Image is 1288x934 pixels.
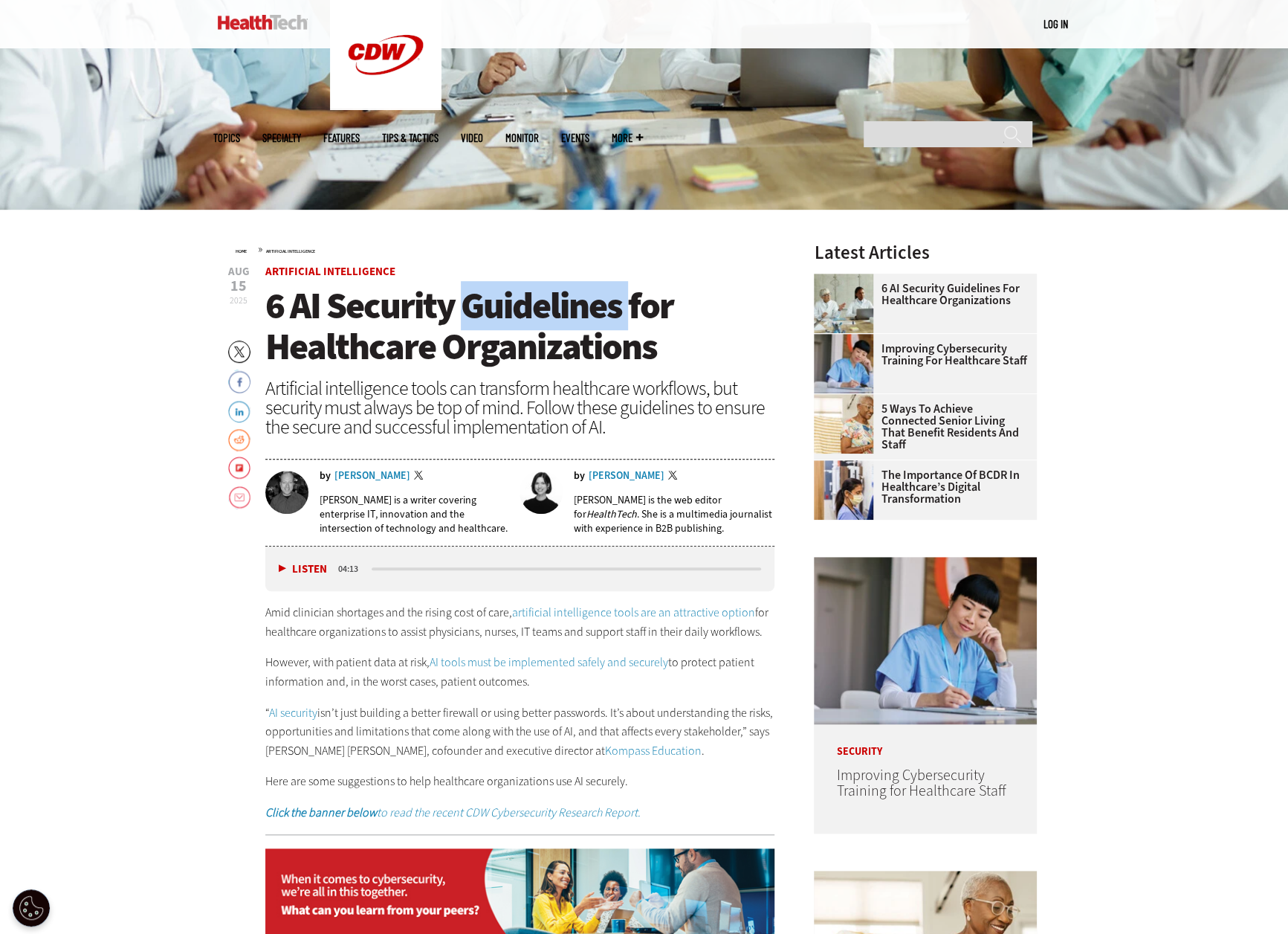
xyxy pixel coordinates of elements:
a: Video [461,132,483,144]
a: Doctors meeting in the office [814,274,881,286]
p: [PERSON_NAME] is a writer covering enterprise IT, innovation and the intersection of technology a... [320,493,510,535]
p: Security [814,724,1037,757]
a: Click the banner belowto read the recent CDW Cybersecurity Research Report. [265,805,641,820]
a: Log in [1043,17,1068,30]
em: to read the recent CDW Cybersecurity Research Report. [265,805,641,820]
div: Cookie Settings [13,889,50,927]
p: However, with patient data at risk, to protect patient information and, in the worst cases, patie... [265,653,775,691]
a: 5 Ways to Achieve Connected Senior Living That Benefit Residents and Staff [814,403,1028,451]
a: artificial intelligence tools are an attractive option [512,605,755,620]
img: nurse studying on computer [814,334,873,393]
a: Artificial Intelligence [265,264,395,279]
button: Listen [279,564,327,575]
a: nurse studying on computer [814,334,881,346]
img: nurse studying on computer [814,557,1037,724]
a: Tips & Tactics [382,132,438,144]
a: [PERSON_NAME] [334,471,410,481]
a: Improving Cybersecurity Training for Healthcare Staff [814,343,1028,367]
a: Networking Solutions for Senior Living [814,394,881,406]
a: Improving Cybersecurity Training for Healthcare Staff [836,765,1006,801]
div: » [236,243,775,255]
div: Artificial intelligence tools can transform healthcare workflows, but security must always be top... [265,379,775,437]
em: HealthTech [586,507,637,521]
img: Jordan Scott [520,471,563,514]
span: Specialty [262,132,301,144]
a: Features [323,132,360,144]
div: duration [336,562,369,576]
a: Twitter [668,471,682,483]
a: 6 AI Security Guidelines for Healthcare Organizations [814,283,1028,306]
img: Doctors reviewing tablet [814,460,873,520]
p: [PERSON_NAME] is the web editor for . She is a multimedia journalist with experience in B2B publi... [574,493,774,535]
span: by [574,471,585,481]
a: Artificial Intelligence [266,248,315,254]
a: Doctors reviewing tablet [814,460,881,472]
a: [PERSON_NAME] [589,471,664,481]
span: More [612,132,643,144]
div: User menu [1043,16,1068,32]
span: 15 [228,279,250,294]
a: AI security [269,705,317,721]
a: AI tools must be implemented safely and securely [430,654,668,670]
img: Doctors meeting in the office [814,274,873,333]
h3: Latest Articles [814,243,1037,262]
p: Here are some suggestions to help healthcare organizations use AI securely. [265,772,775,791]
img: Home [218,15,308,30]
span: Aug [228,266,250,277]
p: Amid clinician shortages and the rising cost of care, for healthcare organizations to assist phys... [265,603,775,641]
img: Networking Solutions for Senior Living [814,394,873,454]
div: media player [265,547,775,591]
a: The Importance of BCDR in Healthcare’s Digital Transformation [814,469,1028,505]
span: by [320,471,331,481]
span: 2025 [230,294,247,306]
a: Twitter [414,471,427,483]
button: Open Preferences [13,889,50,927]
a: Kompass Education [605,743,702,759]
p: “ isn’t just building a better firewall or using better passwords. It’s about understanding the r... [265,703,775,761]
img: Brian Horowitz [265,471,308,514]
span: 6 AI Security Guidelines for Healthcare Organizations [265,281,673,371]
a: Events [561,132,589,144]
a: CDW [330,98,441,114]
a: Home [236,248,247,254]
strong: Click the banner below [265,805,377,820]
a: MonITor [505,132,539,144]
span: Topics [213,132,240,144]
